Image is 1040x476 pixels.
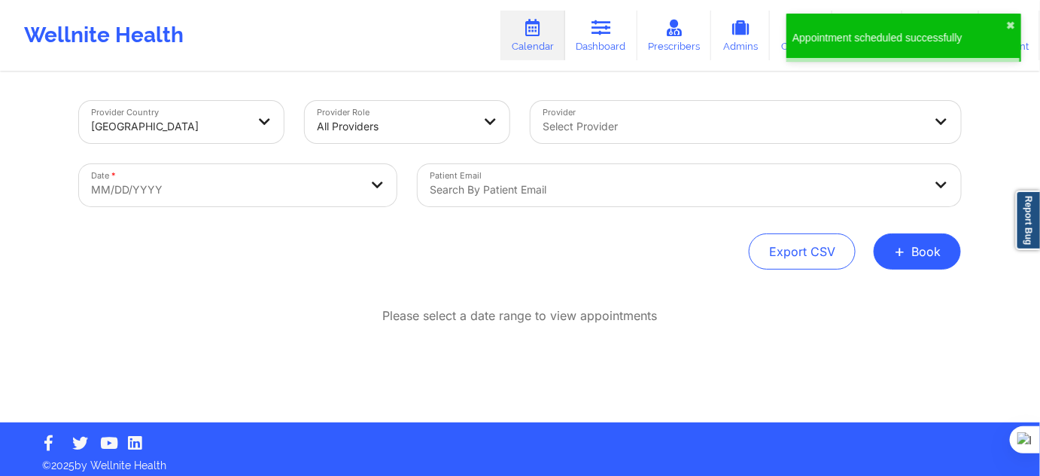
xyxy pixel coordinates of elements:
a: Prescribers [637,11,712,60]
a: Coaches [770,11,832,60]
a: Therapists [832,11,902,60]
a: Medications [902,11,980,60]
p: © 2025 by Wellnite Health [32,447,1008,473]
a: Account [979,11,1040,60]
a: Admins [711,11,770,60]
div: [GEOGRAPHIC_DATA] [91,110,246,143]
a: Report Bug [1016,191,1040,250]
p: Please select a date range to view appointments [383,307,658,325]
button: Export CSV [749,233,856,270]
div: All Providers [317,110,472,143]
a: Calendar [500,11,565,60]
a: Dashboard [565,11,637,60]
span: + [894,247,905,255]
button: +Book [874,233,961,270]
